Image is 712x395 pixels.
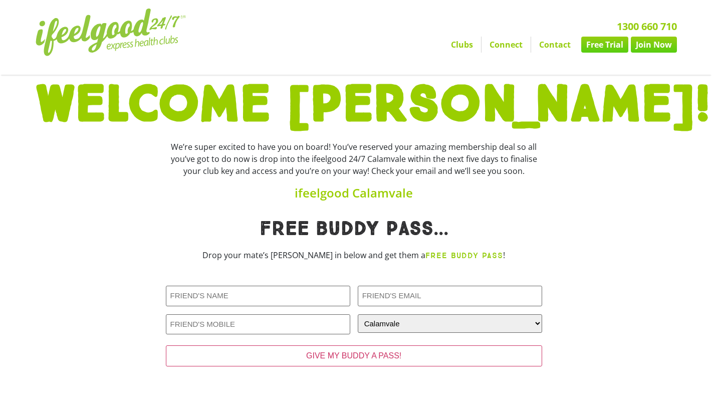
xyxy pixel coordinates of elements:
input: FRIEND'S NAME [166,286,350,306]
a: 1300 660 710 [617,20,677,33]
p: Drop your mate’s [PERSON_NAME] in below and get them a ! [166,249,542,262]
a: Join Now [631,37,677,53]
a: Connect [482,37,531,53]
h1: Free Buddy pass... [166,219,542,239]
h4: ifeelgood Calamvale [166,187,542,199]
input: FRIEND'S EMAIL [358,286,542,306]
input: GIVE MY BUDDY A PASS! [166,345,542,366]
a: Clubs [443,37,481,53]
h1: WELCOME [PERSON_NAME]! [36,80,677,131]
a: Free Trial [581,37,628,53]
div: We’re super excited to have you on board! You’ve reserved your amazing membership deal so all you... [166,141,542,177]
strong: FREE BUDDY PASS [425,251,503,260]
input: FRIEND'S MOBILE [166,314,350,335]
nav: Menu [264,37,677,53]
a: Contact [531,37,579,53]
